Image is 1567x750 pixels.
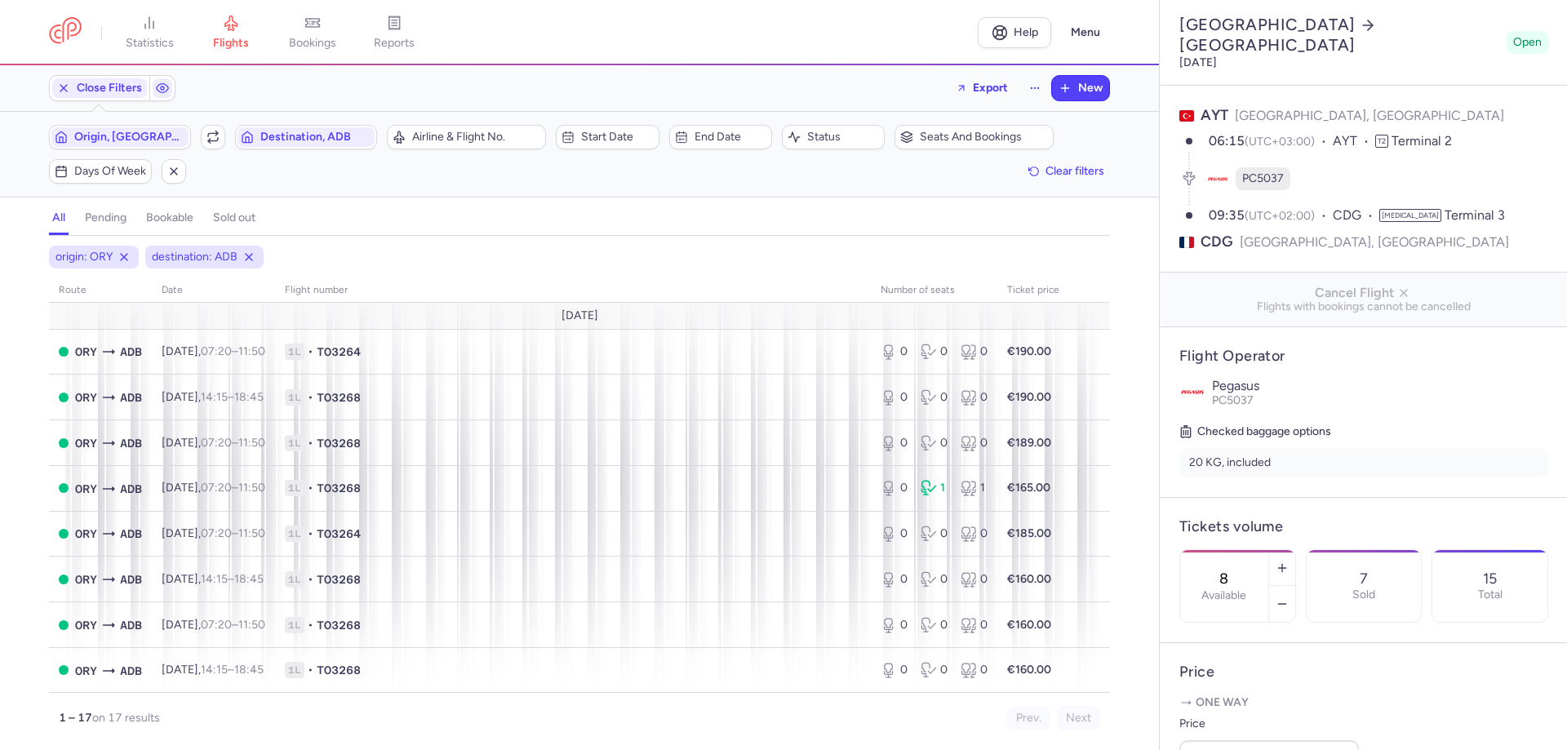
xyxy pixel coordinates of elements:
span: TO3264 [317,344,361,360]
span: ORY [75,480,97,498]
strong: €160.00 [1007,618,1051,632]
span: [GEOGRAPHIC_DATA], [GEOGRAPHIC_DATA] [1235,108,1504,123]
p: 15 [1483,570,1497,587]
span: destination: ADB [152,249,237,265]
span: ORY [75,570,97,588]
strong: €160.00 [1007,663,1051,677]
span: Export [973,82,1008,94]
span: AYT [1333,132,1375,151]
h4: Flight Operator [1179,347,1548,366]
span: – [201,436,265,450]
span: Close Filters [77,82,142,95]
li: 20 KG, included [1179,448,1548,477]
h4: Price [1179,663,1548,681]
span: 1L [285,526,304,542]
div: 0 [961,662,988,678]
span: Adnan Menderes Airport, İzmir, Turkey [120,388,142,406]
p: Sold [1352,588,1375,601]
span: Help [1014,26,1038,38]
span: – [201,572,264,586]
div: 0 [961,435,988,451]
span: Airline & Flight No. [412,131,540,144]
span: Adnan Menderes Airport, İzmir, Turkey [120,616,142,634]
span: – [201,390,264,404]
span: ORY [75,343,97,361]
span: Adnan Menderes Airport, İzmir, Turkey [120,570,142,588]
span: • [308,571,313,588]
strong: €185.00 [1007,526,1051,540]
time: 18:45 [234,572,264,586]
th: date [152,278,275,303]
h4: Tickets volume [1179,517,1548,536]
span: End date [695,131,766,144]
button: New [1052,76,1109,100]
th: route [49,278,152,303]
span: Cancel Flight [1173,286,1555,300]
strong: €190.00 [1007,344,1051,358]
strong: €190.00 [1007,390,1051,404]
h4: all [52,211,65,225]
span: TO3268 [317,617,361,633]
time: 14:15 [201,572,228,586]
button: Origin, [GEOGRAPHIC_DATA] [49,125,191,149]
time: 06:15 [1209,133,1245,149]
button: Menu [1061,17,1110,48]
div: 0 [921,526,948,542]
h4: pending [85,211,127,225]
span: – [201,663,264,677]
div: 1 [961,480,988,496]
span: 1L [285,662,304,678]
th: number of seats [871,278,997,303]
div: 0 [961,526,988,542]
span: TO3268 [317,571,361,588]
span: statistics [126,36,174,51]
h4: bookable [146,211,193,225]
span: ORY [75,388,97,406]
span: • [308,435,313,451]
div: 0 [881,435,908,451]
span: CDG [1201,232,1233,252]
span: TO3268 [317,435,361,451]
span: Open [1513,34,1542,51]
a: statistics [109,15,190,51]
span: PC5037 [1212,393,1254,407]
div: 0 [921,435,948,451]
h4: sold out [213,211,255,225]
span: TO3264 [317,526,361,542]
figure: PC airline logo [1206,167,1229,190]
div: 0 [881,571,908,588]
button: Airline & Flight No. [387,125,546,149]
div: 0 [881,662,908,678]
a: CitizenPlane red outlined logo [49,17,82,47]
h5: Checked baggage options [1179,422,1548,442]
span: Start date [581,131,653,144]
span: New [1078,82,1103,95]
span: [MEDICAL_DATA] [1379,209,1441,222]
span: Adnan Menderes Airport, İzmir, Turkey [120,480,142,498]
label: Available [1201,589,1246,602]
p: 7 [1360,570,1368,587]
h2: [GEOGRAPHIC_DATA] [GEOGRAPHIC_DATA] [1179,15,1500,55]
span: ORY [75,525,97,543]
span: Days of week [74,165,146,178]
span: – [201,481,265,495]
time: 07:20 [201,618,232,632]
span: TO3268 [317,662,361,678]
span: (UTC+03:00) [1245,135,1315,149]
strong: €165.00 [1007,481,1050,495]
span: [DATE] [562,309,598,322]
span: [DATE], [162,526,265,540]
button: Export [945,75,1019,101]
time: 07:20 [201,481,232,495]
span: 1L [285,435,304,451]
span: PC5037 [1242,171,1284,187]
time: 14:15 [201,663,228,677]
span: – [201,618,265,632]
p: Pegasus [1212,379,1548,393]
span: Terminal 3 [1445,207,1505,223]
time: 11:50 [238,344,265,358]
p: Total [1478,588,1503,601]
div: 0 [921,344,948,360]
span: Adnan Menderes Airport, İzmir, Turkey [120,343,142,361]
time: 07:20 [201,436,232,450]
